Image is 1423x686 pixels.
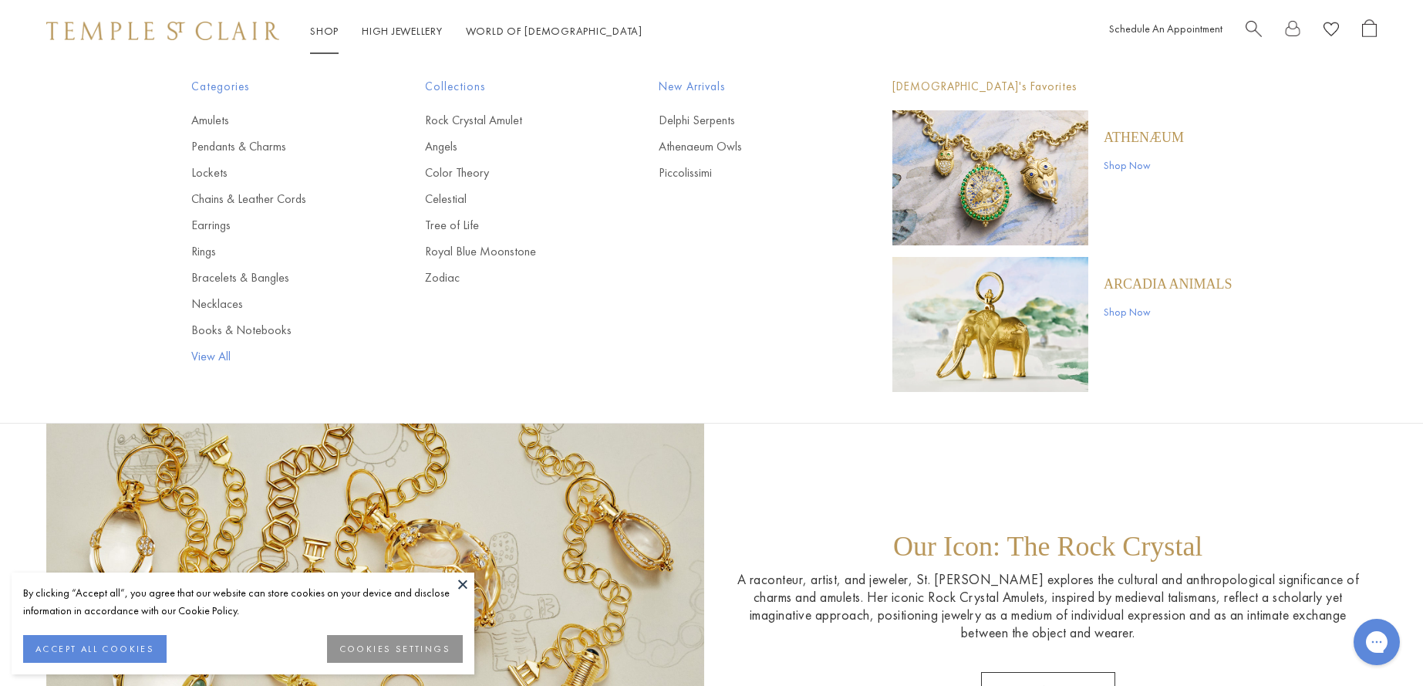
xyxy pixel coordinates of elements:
a: Delphi Serpents [659,112,831,129]
div: By clicking “Accept all”, you agree that our website can store cookies on your device and disclos... [23,584,463,620]
a: Zodiac [425,269,597,286]
a: Pendants & Charms [191,138,363,155]
nav: Main navigation [310,22,642,41]
a: Bracelets & Bangles [191,269,363,286]
a: Earrings [191,217,363,234]
a: Search [1246,19,1262,43]
a: Tree of Life [425,217,597,234]
a: View All [191,348,363,365]
a: Athenaeum Owls [659,138,831,155]
img: Temple St. Clair [46,22,279,40]
p: A raconteur, artist, and jeweler, St. [PERSON_NAME] explores the cultural and anthropological sig... [735,570,1362,641]
a: Athenæum [1104,129,1184,146]
a: Rock Crystal Amulet [425,112,597,129]
a: Shop Now [1104,157,1184,174]
a: Open Shopping Bag [1362,19,1377,43]
a: Celestial [425,191,597,208]
a: ARCADIA ANIMALS [1104,275,1232,292]
span: Collections [425,77,597,96]
a: Lockets [191,164,363,181]
a: World of [DEMOGRAPHIC_DATA]World of [DEMOGRAPHIC_DATA] [466,24,642,38]
a: Angels [425,138,597,155]
button: COOKIES SETTINGS [327,635,463,663]
a: View Wishlist [1324,19,1339,43]
a: ShopShop [310,24,339,38]
iframe: Gorgias live chat messenger [1346,613,1408,671]
p: Our Icon: The Rock Crystal [893,530,1202,570]
a: Color Theory [425,164,597,181]
a: Piccolissimi [659,164,831,181]
a: Necklaces [191,296,363,313]
a: Shop Now [1104,303,1232,320]
button: ACCEPT ALL COOKIES [23,635,167,663]
p: [DEMOGRAPHIC_DATA]'s Favorites [892,77,1232,96]
a: Amulets [191,112,363,129]
a: Books & Notebooks [191,322,363,339]
span: Categories [191,77,363,96]
a: Chains & Leather Cords [191,191,363,208]
a: Rings [191,243,363,260]
a: Royal Blue Moonstone [425,243,597,260]
a: High JewelleryHigh Jewellery [362,24,443,38]
span: New Arrivals [659,77,831,96]
a: Schedule An Appointment [1109,22,1222,35]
